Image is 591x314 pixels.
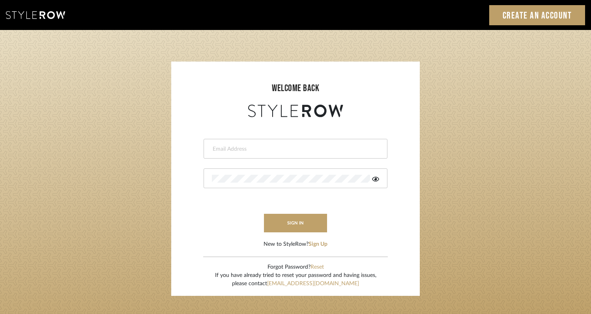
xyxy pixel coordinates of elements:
[310,263,324,271] button: Reset
[179,81,412,95] div: welcome back
[309,240,327,249] button: Sign Up
[264,240,327,249] div: New to StyleRow?
[267,281,359,286] a: [EMAIL_ADDRESS][DOMAIN_NAME]
[489,5,585,25] a: Create an Account
[215,271,376,288] div: If you have already tried to reset your password and having issues, please contact
[215,263,376,271] div: Forgot Password?
[264,214,327,232] button: sign in
[212,145,377,153] input: Email Address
